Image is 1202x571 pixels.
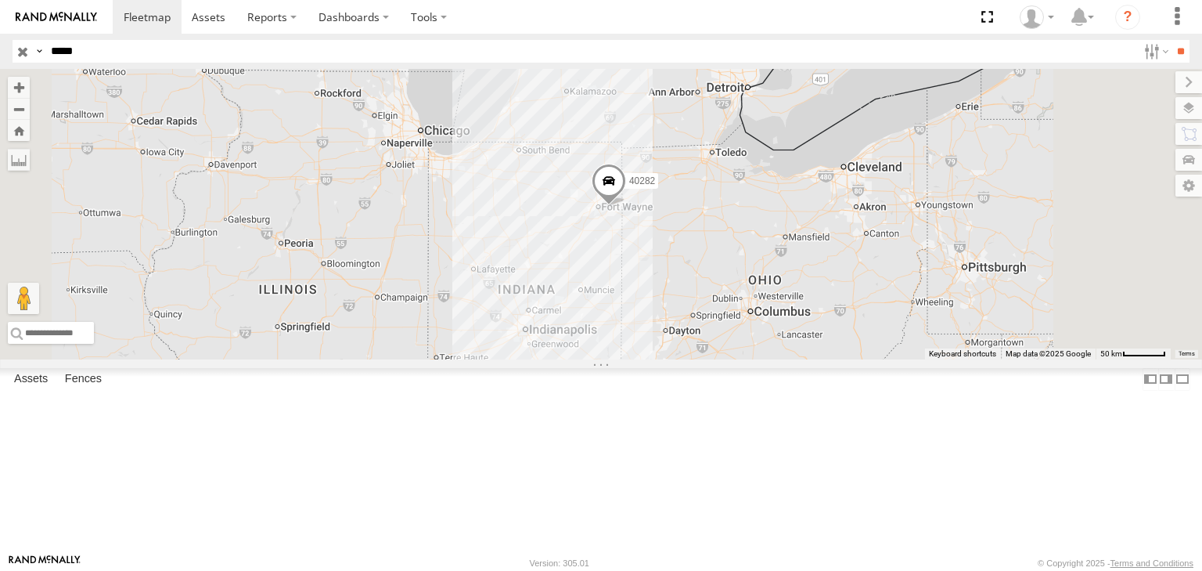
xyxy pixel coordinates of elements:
label: Measure [8,149,30,171]
i: ? [1115,5,1140,30]
label: Assets [6,368,56,390]
label: Dock Summary Table to the Right [1158,368,1174,391]
button: Zoom in [8,77,30,98]
button: Map Scale: 50 km per 52 pixels [1096,349,1171,360]
div: © Copyright 2025 - [1038,558,1193,568]
label: Search Query [33,40,45,63]
label: Fences [57,368,110,390]
button: Zoom Home [8,120,30,141]
button: Keyboard shortcuts [929,349,996,360]
img: rand-logo.svg [16,12,97,23]
label: Search Filter Options [1138,40,1171,63]
a: Terms and Conditions [1110,558,1193,568]
a: Terms [1179,351,1195,357]
button: Zoom out [8,98,30,120]
span: 40282 [629,175,655,186]
span: 50 km [1100,349,1122,358]
label: Map Settings [1175,175,1202,197]
button: Drag Pegman onto the map to open Street View [8,283,39,314]
div: Version: 305.01 [530,558,589,568]
span: Map data ©2025 Google [1006,349,1091,358]
div: Alfonso Garay [1014,5,1060,29]
a: Visit our Website [9,555,81,571]
label: Dock Summary Table to the Left [1143,368,1158,391]
label: Hide Summary Table [1175,368,1190,391]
